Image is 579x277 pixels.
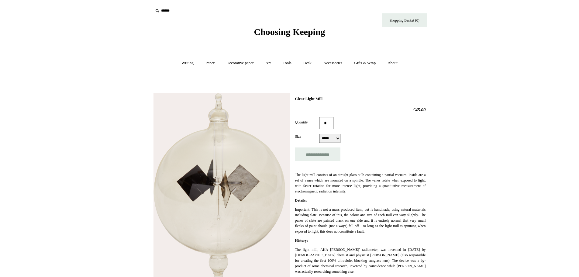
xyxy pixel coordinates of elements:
a: Decorative paper [221,55,259,71]
label: Size [295,134,319,139]
label: Quantity [295,119,319,125]
a: Shopping Basket (0) [382,13,427,27]
a: Paper [200,55,220,71]
a: Choosing Keeping [254,32,325,36]
p: Important: This is not a mass produced item, but is handmade, using natural materials including s... [295,207,426,234]
a: Art [260,55,276,71]
h2: £45.00 [295,107,426,113]
h1: Clear Light Mill [295,96,426,101]
p: The light mill, AKA [PERSON_NAME]' radiometer, was invented in [DATE] by [DEMOGRAPHIC_DATA] chemi... [295,247,426,274]
a: Tools [277,55,297,71]
p: The light mill consists of an airtight glass bulb containing a partial vacuum. Inside are a set o... [295,172,426,194]
span: Choosing Keeping [254,27,325,37]
a: About [382,55,403,71]
strong: History: [295,238,308,243]
a: Writing [176,55,199,71]
strong: Details: [295,198,307,203]
a: Desk [298,55,317,71]
a: Accessories [318,55,348,71]
a: Gifts & Wrap [349,55,381,71]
